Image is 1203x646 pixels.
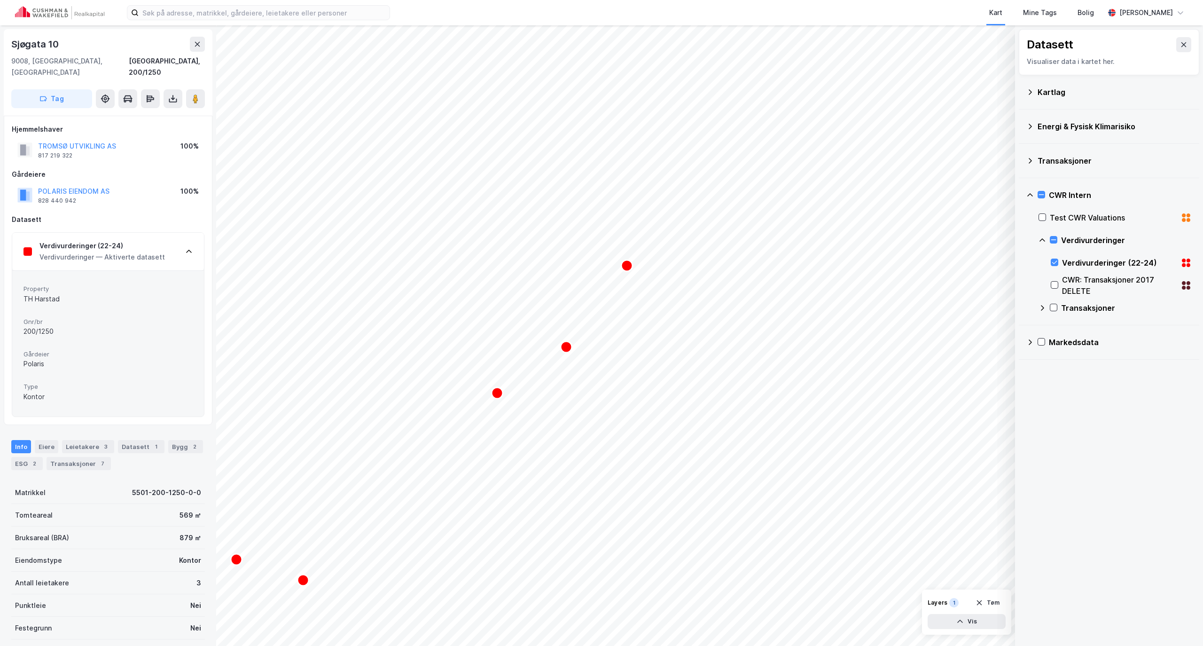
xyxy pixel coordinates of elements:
div: Gårdeiere [12,169,204,180]
div: Map marker [561,341,572,353]
div: 100% [180,186,199,197]
div: 3 [196,577,201,589]
div: Nei [190,622,201,634]
div: Nei [190,600,201,611]
div: TH Harstad [23,293,193,305]
span: Gnr/br [23,318,193,326]
div: Map marker [231,554,242,565]
div: Festegrunn [15,622,52,634]
div: 3 [101,442,110,451]
div: Matrikkel [15,487,46,498]
div: 2 [30,459,39,468]
div: Kontor [23,391,193,402]
div: Layers [928,599,947,607]
div: Antall leietakere [15,577,69,589]
div: Sjøgata 10 [11,37,61,52]
div: 7 [98,459,107,468]
div: Visualiser data i kartet her. [1027,56,1191,67]
div: 9008, [GEOGRAPHIC_DATA], [GEOGRAPHIC_DATA] [11,55,129,78]
div: Kontrollprogram for chat [1156,601,1203,646]
div: Leietakere [62,440,114,453]
div: 100% [180,141,199,152]
span: Property [23,285,193,293]
div: Kontor [179,555,201,566]
div: [GEOGRAPHIC_DATA], 200/1250 [129,55,205,78]
div: CWR: Transaksjoner 2017 DELETE [1062,274,1177,297]
div: Hjemmelshaver [12,124,204,135]
div: 828 440 942 [38,197,76,205]
div: Punktleie [15,600,46,611]
div: 2 [190,442,199,451]
div: Energi & Fysisk Klimarisiko [1038,121,1192,132]
span: Type [23,383,193,391]
div: Tomteareal [15,510,53,521]
div: Eiendomstype [15,555,62,566]
div: Eiere [35,440,58,453]
div: 569 ㎡ [180,510,201,521]
div: Datasett [118,440,164,453]
div: CWR Intern [1049,189,1192,201]
div: Bygg [168,440,203,453]
div: 1 [949,598,959,607]
div: Test CWR Valuations [1050,212,1177,223]
div: Map marker [297,575,309,586]
div: 879 ㎡ [180,532,201,544]
div: Map marker [621,260,633,271]
span: Gårdeier [23,350,193,358]
div: ESG [11,457,43,470]
div: Transaksjoner [47,457,111,470]
div: 1 [151,442,161,451]
div: Verdivurderinger (22-24) [1062,257,1177,268]
div: Verdivurderinger (22-24) [39,240,165,252]
div: Info [11,440,31,453]
div: Verdivurderinger [1061,235,1192,246]
div: Polaris [23,358,193,370]
img: cushman-wakefield-realkapital-logo.202ea83816669bd177139c58696a8fa1.svg [15,6,104,19]
iframe: Chat Widget [1156,601,1203,646]
button: Tag [11,89,92,108]
div: Kart [989,7,1002,18]
div: Markedsdata [1049,337,1192,348]
div: Bolig [1078,7,1094,18]
div: Datasett [12,214,204,225]
div: [PERSON_NAME] [1119,7,1173,18]
button: Vis [928,614,1006,629]
div: Bruksareal (BRA) [15,532,69,544]
div: Transaksjoner [1061,302,1192,314]
div: 817 219 322 [38,152,72,159]
div: Map marker [492,387,503,399]
div: Kartlag [1038,87,1192,98]
div: Mine Tags [1023,7,1057,18]
input: Søk på adresse, matrikkel, gårdeiere, leietakere eller personer [139,6,390,20]
div: Transaksjoner [1038,155,1192,166]
button: Tøm [969,595,1006,610]
div: 5501-200-1250-0-0 [132,487,201,498]
div: Datasett [1027,37,1073,52]
div: Verdivurderinger — Aktiverte datasett [39,252,165,263]
div: 200/1250 [23,326,193,337]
